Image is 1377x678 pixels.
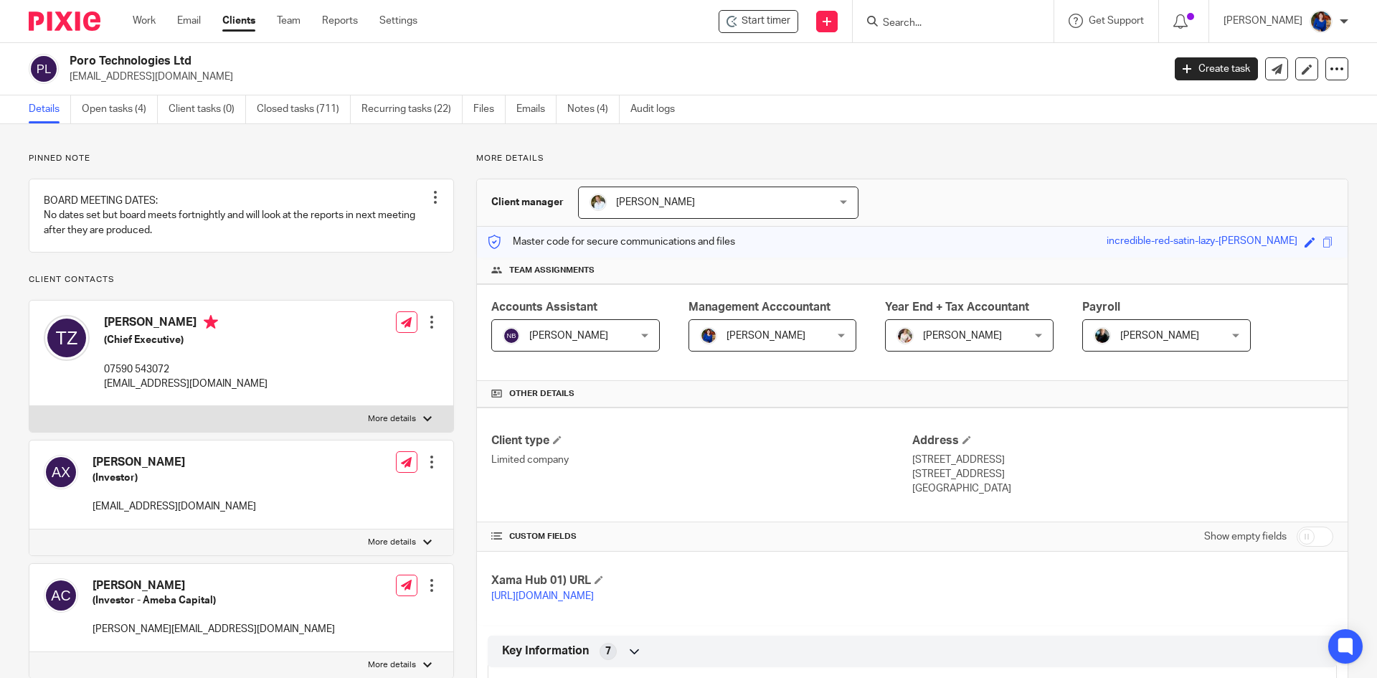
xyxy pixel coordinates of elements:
[605,644,611,659] span: 7
[322,14,358,28] a: Reports
[44,455,78,489] img: svg%3E
[104,333,268,347] h5: (Chief Executive)
[491,433,912,448] h4: Client type
[44,578,78,613] img: svg%3E
[1224,14,1302,28] p: [PERSON_NAME]
[104,362,268,377] p: 07590 543072
[368,659,416,671] p: More details
[368,413,416,425] p: More details
[700,327,717,344] img: Nicole.jpeg
[277,14,301,28] a: Team
[491,573,912,588] h4: Xama Hub 01) URL
[742,14,790,29] span: Start timer
[1175,57,1258,80] a: Create task
[104,315,268,333] h4: [PERSON_NAME]
[1107,234,1297,250] div: incredible-red-satin-lazy-[PERSON_NAME]
[1089,16,1144,26] span: Get Support
[257,95,351,123] a: Closed tasks (711)
[222,14,255,28] a: Clients
[44,315,90,361] img: svg%3E
[896,327,914,344] img: Kayleigh%20Henson.jpeg
[491,531,912,542] h4: CUSTOM FIELDS
[473,95,506,123] a: Files
[529,331,608,341] span: [PERSON_NAME]
[93,578,335,593] h4: [PERSON_NAME]
[509,265,595,276] span: Team assignments
[29,95,71,123] a: Details
[616,197,695,207] span: [PERSON_NAME]
[491,453,912,467] p: Limited company
[177,14,201,28] a: Email
[923,331,1002,341] span: [PERSON_NAME]
[29,274,454,286] p: Client contacts
[719,10,798,33] div: Poro Technologies Ltd
[93,455,256,470] h4: [PERSON_NAME]
[1094,327,1111,344] img: nicky-partington.jpg
[70,54,937,69] h2: Poro Technologies Ltd
[29,54,59,84] img: svg%3E
[379,14,417,28] a: Settings
[93,593,335,608] h5: (Investor - Ameba Capital)
[29,11,100,31] img: Pixie
[491,591,594,601] a: [URL][DOMAIN_NAME]
[509,388,574,400] span: Other details
[29,153,454,164] p: Pinned note
[169,95,246,123] a: Client tasks (0)
[204,315,218,329] i: Primary
[630,95,686,123] a: Audit logs
[488,235,735,249] p: Master code for secure communications and files
[93,622,335,636] p: [PERSON_NAME][EMAIL_ADDRESS][DOMAIN_NAME]
[70,70,1153,84] p: [EMAIL_ADDRESS][DOMAIN_NAME]
[912,467,1333,481] p: [STREET_ADDRESS]
[502,644,589,659] span: Key Information
[361,95,463,123] a: Recurring tasks (22)
[567,95,620,123] a: Notes (4)
[491,195,564,209] h3: Client manager
[1120,331,1199,341] span: [PERSON_NAME]
[912,433,1333,448] h4: Address
[368,537,416,548] p: More details
[491,301,597,313] span: Accounts Assistant
[1310,10,1333,33] img: Nicole.jpeg
[82,95,158,123] a: Open tasks (4)
[476,153,1348,164] p: More details
[503,327,520,344] img: svg%3E
[885,301,1029,313] span: Year End + Tax Accountant
[590,194,607,211] img: sarah-royle.jpg
[727,331,805,341] span: [PERSON_NAME]
[104,377,268,391] p: [EMAIL_ADDRESS][DOMAIN_NAME]
[133,14,156,28] a: Work
[1082,301,1120,313] span: Payroll
[912,453,1333,467] p: [STREET_ADDRESS]
[516,95,557,123] a: Emails
[1204,529,1287,544] label: Show empty fields
[881,17,1011,30] input: Search
[93,499,256,514] p: [EMAIL_ADDRESS][DOMAIN_NAME]
[688,301,831,313] span: Management Acccountant
[93,471,256,485] h5: (Investor)
[912,481,1333,496] p: [GEOGRAPHIC_DATA]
